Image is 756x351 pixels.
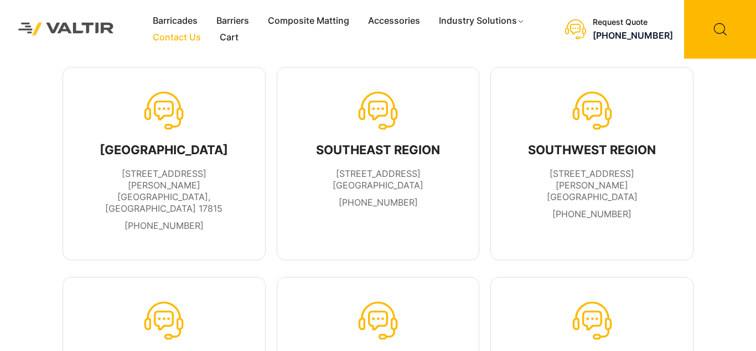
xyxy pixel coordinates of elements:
[86,143,242,157] div: [GEOGRAPHIC_DATA]
[593,30,673,41] a: [PHONE_NUMBER]
[547,168,638,202] span: [STREET_ADDRESS][PERSON_NAME] [GEOGRAPHIC_DATA]
[333,168,423,191] span: [STREET_ADDRESS] [GEOGRAPHIC_DATA]
[8,13,124,46] img: Valtir Rentals
[593,18,673,27] div: Request Quote
[143,13,207,29] a: Barricades
[210,29,248,46] a: Cart
[429,13,534,29] a: Industry Solutions
[316,143,440,157] div: SOUTHEAST REGION
[207,13,258,29] a: Barriers
[552,208,631,219] a: [PHONE_NUMBER]
[143,29,210,46] a: Contact Us
[339,197,418,208] a: [PHONE_NUMBER]
[125,220,204,231] a: [PHONE_NUMBER]
[105,168,222,213] span: [STREET_ADDRESS][PERSON_NAME] [GEOGRAPHIC_DATA], [GEOGRAPHIC_DATA] 17815
[514,143,670,157] div: SOUTHWEST REGION
[258,13,359,29] a: Composite Matting
[359,13,429,29] a: Accessories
